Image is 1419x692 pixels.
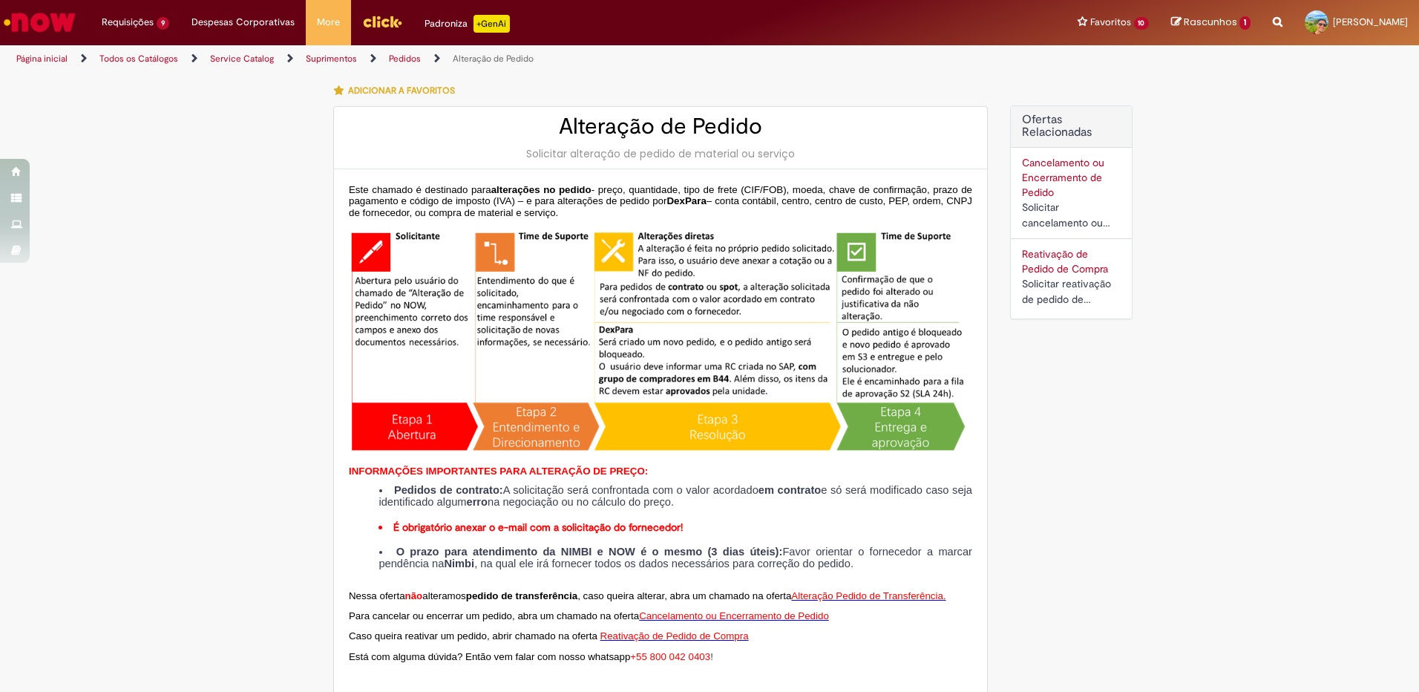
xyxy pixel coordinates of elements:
h2: Ofertas Relacionadas [1022,114,1121,140]
strong: erro [467,496,488,508]
strong: em contrato [758,484,821,496]
span: DexPara [666,195,706,206]
div: Ofertas Relacionadas [1010,105,1133,319]
span: Está com alguma dúvida? Então vem falar com nosso whatsapp [349,651,630,662]
h2: Alteração de Pedido [349,114,972,139]
a: Cancelamento ou Encerramento de Pedido [1022,156,1104,199]
li: A solicitação será confrontada com o valor acordado e só será modificado caso seja identificado a... [378,485,972,508]
span: Favoritos [1090,15,1131,30]
span: Este chamado é destinado para [349,184,491,195]
button: Adicionar a Favoritos [333,75,463,106]
span: Nessa oferta [349,590,405,601]
a: Reativação de Pedido de Compra [1022,247,1108,275]
span: 9 [157,17,169,30]
span: [PERSON_NAME] [1333,16,1408,28]
span: 1 [1239,16,1251,30]
span: Caso queira reativar um pedido, abrir chamado na oferta [349,630,597,642]
span: Reativação de Pedido de Compra [600,630,749,642]
strong: pedido de transferência [466,590,577,601]
a: Reativação de Pedido de Compra [600,629,749,642]
strong: É obrigatório anexar o e-mail com a solicitação do fornecedor! [393,520,683,534]
a: Cancelamento ou Encerramento de Pedido [639,609,829,621]
span: Cancelamento ou Encerramento de Pedido [639,610,829,621]
span: alteramos , caso queira alterar, abra um chamado na oferta [422,590,791,601]
span: Alteração Pedido de Transferência [791,590,943,601]
span: INFORMAÇÕES IMPORTANTES PARA ALTERAÇÃO DE PREÇO: [349,466,648,477]
span: 10 [1134,17,1150,30]
strong: Nimbi [444,558,474,569]
strong: Pedidos de contrato: [394,484,503,496]
span: - preço, quantidade, tipo de frete (CIF/FOB), moeda, chave de confirmação, prazo de pagamento e c... [349,184,972,207]
span: . [943,590,946,601]
span: More [317,15,340,30]
span: não [405,590,423,601]
a: Service Catalog [210,53,274,65]
li: Favor orientar o fornecedor a marcar pendência na , na qual ele irá fornecer todos os dados neces... [378,546,972,569]
a: Suprimentos [306,53,357,65]
a: Pedidos [389,53,421,65]
a: Página inicial [16,53,68,65]
div: Padroniza [425,15,510,33]
a: Rascunhos [1171,16,1251,30]
a: Todos os Catálogos [99,53,178,65]
a: Alteração Pedido de Transferência [791,589,943,601]
p: +GenAi [473,15,510,33]
span: +55 800 042 0403 [630,651,710,662]
span: Rascunhos [1184,15,1237,29]
span: Para cancelar ou encerrar um pedido, abra um chamado na oferta [349,610,639,621]
span: Adicionar a Favoritos [348,85,455,97]
img: ServiceNow [1,7,78,37]
span: ! [710,651,713,662]
img: click_logo_yellow_360x200.png [362,10,402,33]
span: Requisições [102,15,154,30]
span: – conta contábil, centro, centro de custo, PEP, ordem, CNPJ de fornecedor, ou compra de material ... [349,195,972,218]
div: Solicitar reativação de pedido de compra cancelado ou bloqueado. [1022,276,1121,307]
span: alterações no pedido [491,184,591,195]
span: Despesas Corporativas [191,15,295,30]
ul: Trilhas de página [11,45,935,73]
div: Solicitar alteração de pedido de material ou serviço [349,146,972,161]
a: Alteração de Pedido [453,53,534,65]
strong: O prazo para atendimento da NIMBI e NOW é o mesmo (3 dias úteis): [396,546,783,558]
div: Solicitar cancelamento ou encerramento de Pedido. [1022,200,1121,231]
